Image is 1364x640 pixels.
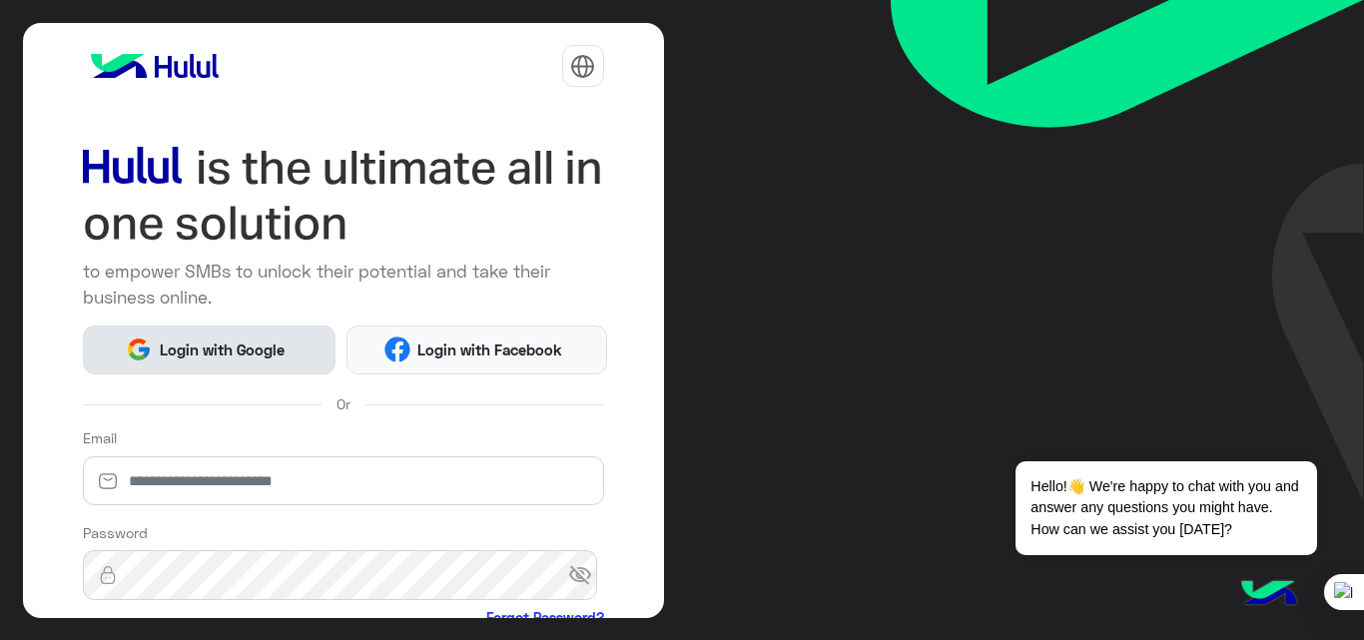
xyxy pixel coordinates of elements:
[126,336,152,362] img: Google
[83,471,133,491] img: email
[83,140,604,252] img: hululLoginTitle_EN.svg
[384,336,410,362] img: Facebook
[346,325,607,374] button: Login with Facebook
[410,338,570,361] span: Login with Facebook
[83,427,117,448] label: Email
[83,46,227,86] img: logo
[83,522,148,543] label: Password
[83,259,604,311] p: to empower SMBs to unlock their potential and take their business online.
[1234,560,1304,630] img: hulul-logo.png
[568,557,604,593] span: visibility_off
[83,565,133,585] img: lock
[152,338,292,361] span: Login with Google
[83,325,337,374] button: Login with Google
[486,607,604,628] a: Forgot Password?
[337,393,350,414] span: Or
[570,54,595,79] img: tab
[1016,461,1316,555] span: Hello!👋 We're happy to chat with you and answer any questions you might have. How can we assist y...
